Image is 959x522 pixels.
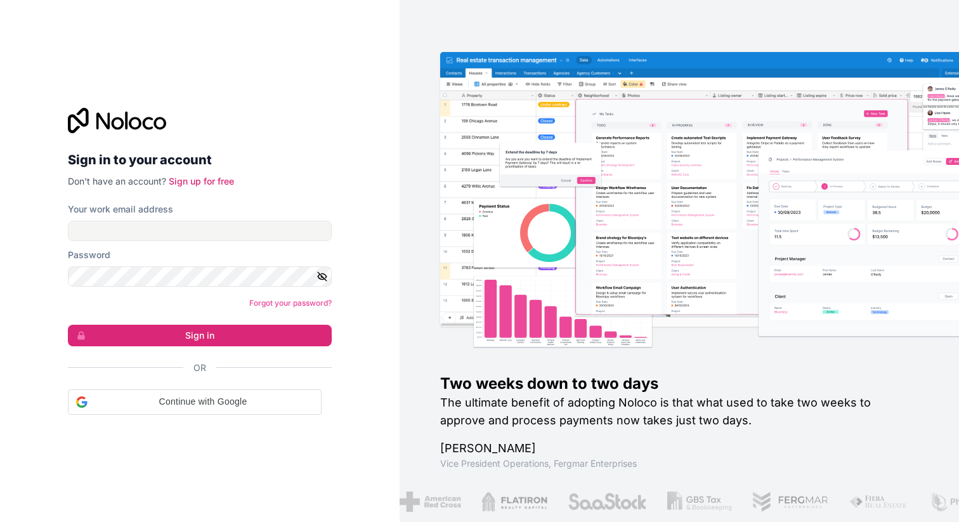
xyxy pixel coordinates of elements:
[68,221,332,241] input: Email address
[752,492,829,512] img: /assets/fergmar-CudnrXN5.png
[68,325,332,346] button: Sign in
[440,394,918,429] h2: The ultimate benefit of adopting Noloco is that what used to take two weeks to approve and proces...
[68,203,173,216] label: Your work email address
[567,492,647,512] img: /assets/saastock-C6Zbiodz.png
[193,362,206,374] span: Or
[68,176,166,186] span: Don't have an account?
[68,249,110,261] label: Password
[68,266,332,287] input: Password
[68,148,332,171] h2: Sign in to your account
[68,389,322,415] div: Continue with Google
[93,395,313,408] span: Continue with Google
[667,492,731,512] img: /assets/gbstax-C-GtDUiK.png
[849,492,909,512] img: /assets/fiera-fwj2N5v4.png
[440,374,918,394] h1: Two weeks down to two days
[440,457,918,470] h1: Vice President Operations , Fergmar Enterprises
[249,298,332,308] a: Forgot your password?
[399,492,460,512] img: /assets/american-red-cross-BAupjrZR.png
[169,176,234,186] a: Sign up for free
[440,440,918,457] h1: [PERSON_NAME]
[481,492,547,512] img: /assets/flatiron-C8eUkumj.png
